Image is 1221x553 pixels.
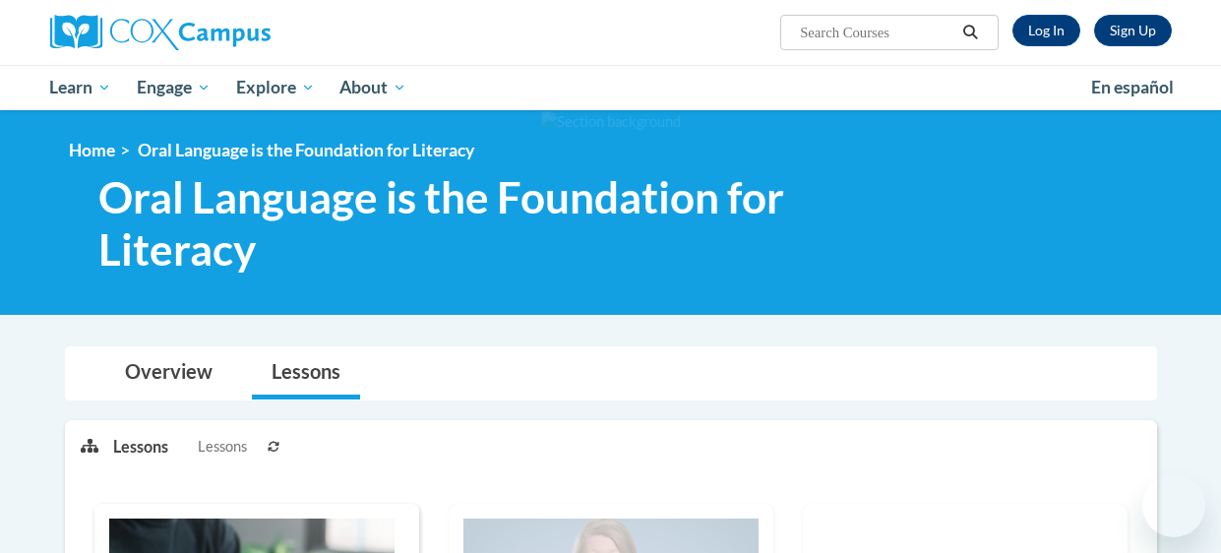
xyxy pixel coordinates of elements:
span: En español [1091,77,1174,97]
button: Search [955,21,985,44]
a: About [327,65,419,110]
a: Cox Campus [50,15,404,50]
a: Log In [1012,15,1080,46]
img: Cox Campus [50,15,271,50]
img: Section background [541,111,681,133]
div: Main menu [35,65,1187,110]
a: En español [1078,67,1187,108]
p: Lessons [113,436,168,458]
a: Lessons [252,347,360,399]
span: Lessons [198,436,247,458]
a: Overview [105,347,232,399]
span: Engage [137,76,211,99]
span: Oral Language is the Foundation for Literacy [138,140,474,160]
span: About [339,76,406,99]
input: Search Courses [798,21,955,44]
i:  [961,26,979,40]
a: Engage [124,65,223,110]
a: Learn [37,65,125,110]
a: Explore [223,65,328,110]
span: Learn [49,76,111,99]
iframe: Button to launch messaging window [1142,474,1205,537]
span: Oral Language is the Foundation for Literacy [98,171,910,276]
a: Home [69,140,115,160]
a: Register [1094,15,1172,46]
span: Explore [236,76,315,99]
